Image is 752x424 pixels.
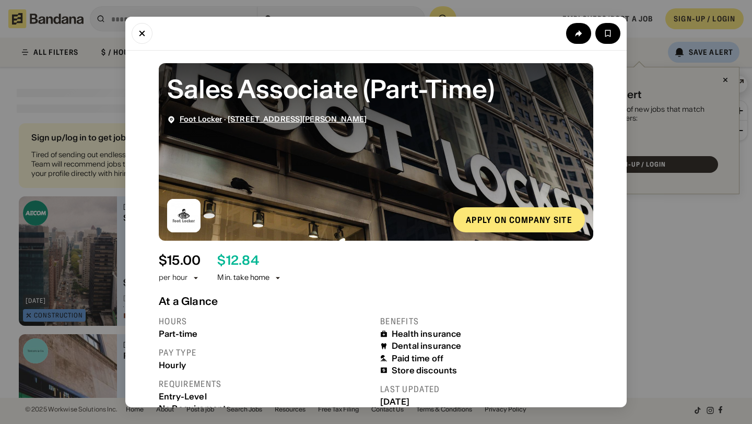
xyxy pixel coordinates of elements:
[167,72,585,107] div: Sales Associate (Part-Time)
[180,115,367,124] div: ·
[217,273,282,283] div: Min. take home
[380,397,593,407] div: [DATE]
[159,360,372,370] div: Hourly
[159,316,372,327] div: Hours
[392,354,443,363] div: Paid time off
[466,216,572,224] div: Apply on company site
[159,379,372,390] div: Requirements
[159,253,201,268] div: $ 15.00
[380,384,593,395] div: Last updated
[217,253,258,268] div: $ 12.84
[159,392,372,402] div: Entry-Level
[159,273,187,283] div: per hour
[380,316,593,327] div: Benefits
[167,199,201,232] img: Foot Locker logo
[132,23,152,44] button: Close
[159,347,372,358] div: Pay type
[180,114,222,124] a: Foot Locker
[392,366,457,375] div: Store discounts
[159,404,372,414] div: No Requirements
[392,341,462,351] div: Dental insurance
[228,114,367,124] a: [STREET_ADDRESS][PERSON_NAME]
[159,295,593,308] div: At a Glance
[159,329,372,339] div: Part-time
[392,329,462,339] div: Health insurance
